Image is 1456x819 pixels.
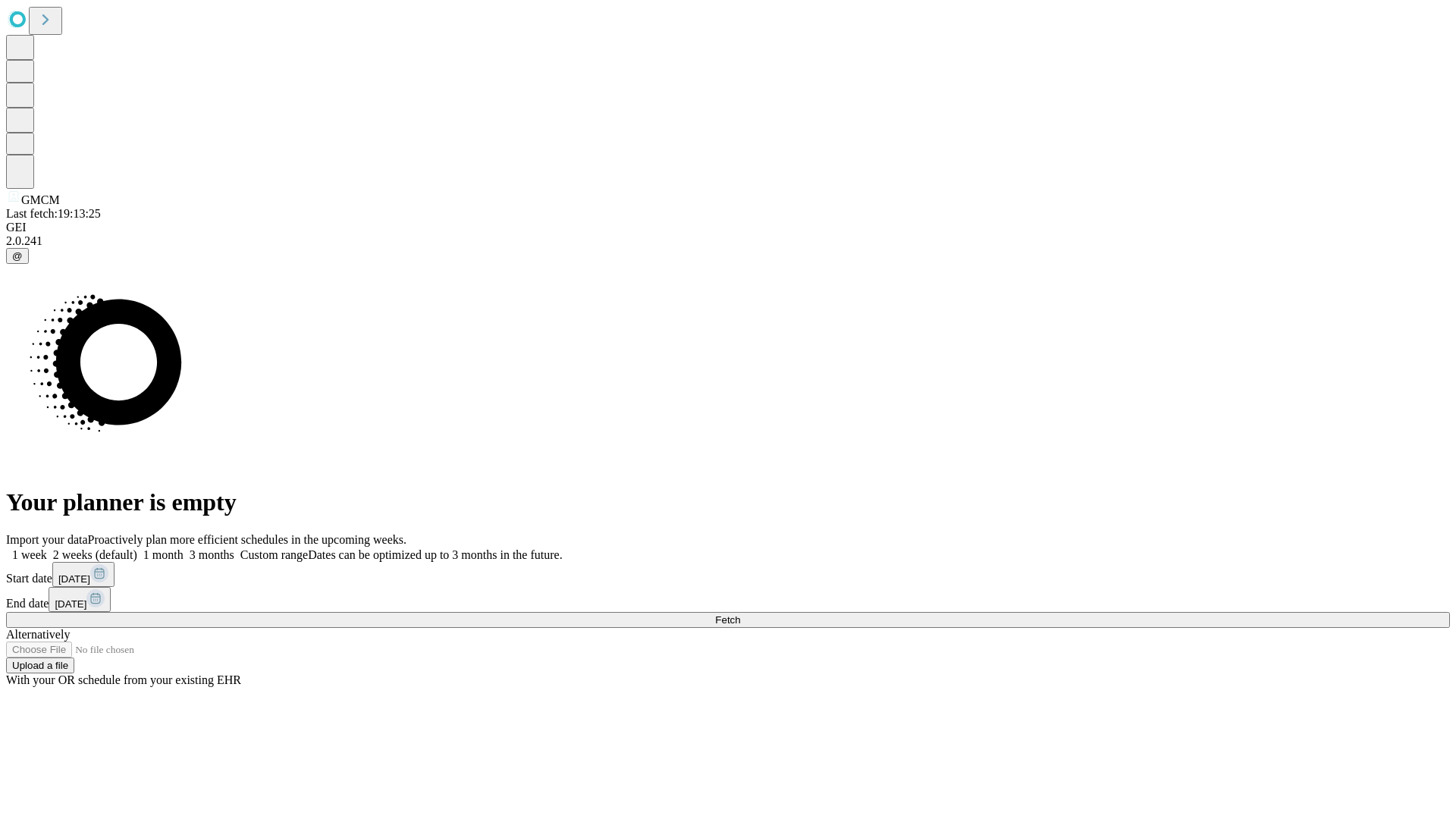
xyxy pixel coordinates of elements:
[6,234,1450,248] div: 2.0.241
[58,573,90,585] span: [DATE]
[715,614,740,626] span: Fetch
[53,548,137,561] span: 2 weeks (default)
[143,548,184,561] span: 1 month
[308,548,562,561] span: Dates can be optimized up to 3 months in the future.
[240,548,308,561] span: Custom range
[6,533,88,546] span: Import your data
[6,657,74,673] button: Upload a file
[6,562,1450,587] div: Start date
[21,193,60,206] span: GMCM
[12,250,23,262] span: @
[6,207,101,220] span: Last fetch: 19:13:25
[52,562,115,587] button: [DATE]
[49,587,111,612] button: [DATE]
[88,533,406,546] span: Proactively plan more efficient schedules in the upcoming weeks.
[6,628,70,641] span: Alternatively
[6,488,1450,516] h1: Your planner is empty
[6,221,1450,234] div: GEI
[55,598,86,610] span: [DATE]
[6,673,241,686] span: With your OR schedule from your existing EHR
[6,612,1450,628] button: Fetch
[6,248,29,264] button: @
[12,548,47,561] span: 1 week
[6,587,1450,612] div: End date
[190,548,234,561] span: 3 months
